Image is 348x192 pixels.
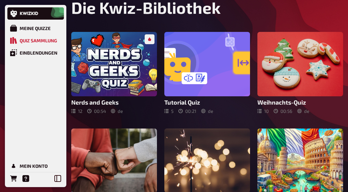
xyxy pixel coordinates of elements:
[257,108,269,114] div: 10
[20,50,57,56] div: Einblendungen
[20,38,57,43] div: Quiz Sammlung
[178,108,196,114] div: 00 : 21
[274,108,292,114] div: 00 : 56
[71,32,157,113] a: Nerds and Geeks1200:54de
[201,108,213,114] div: de
[7,47,64,59] a: Einblendungen
[20,25,51,31] div: Meine Quizze
[20,163,48,169] div: Mein Konto
[87,108,106,114] div: 00 : 54
[297,108,309,114] div: de
[164,32,250,113] a: Tutorial Quiz500:21de
[7,22,64,34] a: Meine Quizze
[71,99,157,106] h3: Nerds and Geeks
[164,108,174,114] div: 5
[257,99,343,106] h3: Weihnachts-Quiz
[257,32,343,113] a: Weihnachts-Quiz1000:56de
[164,99,250,106] h3: Tutorial Quiz
[7,160,64,172] a: Mein Konto
[20,172,32,185] a: Hilfe
[7,34,64,47] a: Quiz Sammlung
[111,108,123,114] div: de
[7,172,20,185] a: Bestellungen
[71,108,82,114] div: 12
